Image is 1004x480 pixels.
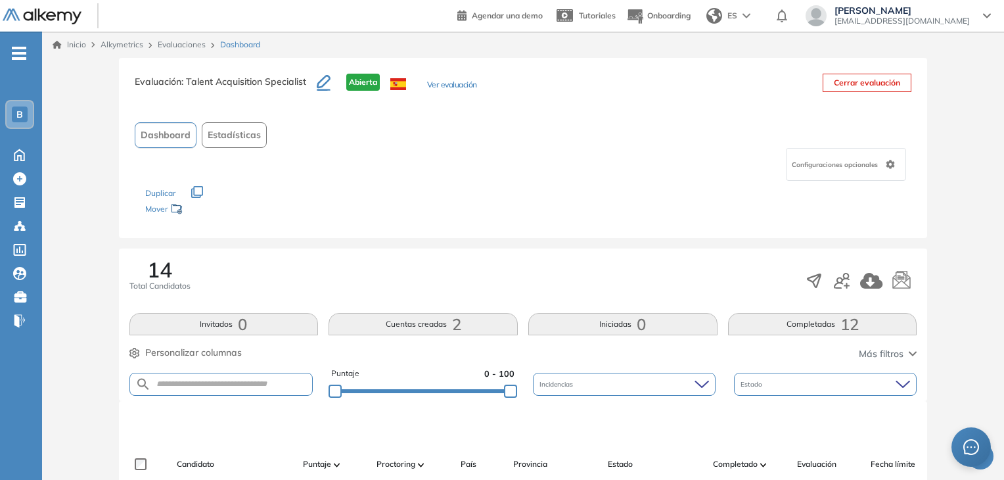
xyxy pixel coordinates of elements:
button: Personalizar columnas [129,346,242,360]
span: Incidencias [539,379,576,389]
span: [PERSON_NAME] [834,5,970,16]
span: Puntaje [331,368,359,380]
h3: Evaluación [135,74,317,101]
img: [missing "en.ARROW_ALT" translation] [418,463,424,467]
div: Estado [734,373,917,396]
span: 14 [147,259,172,280]
button: Cerrar evaluación [823,74,911,92]
button: Completadas12 [728,313,917,335]
div: Mover [145,198,277,222]
img: Logo [3,9,81,25]
button: Dashboard [135,122,196,148]
i: - [12,52,26,55]
button: Estadísticas [202,122,267,148]
a: Inicio [53,39,86,51]
span: Fecha límite [871,458,915,470]
img: ESP [390,78,406,90]
span: Puntaje [303,458,331,470]
span: : Talent Acquisition Specialist [181,76,306,87]
span: ES [727,10,737,22]
img: world [706,8,722,24]
span: Alkymetrics [101,39,143,49]
span: Más filtros [859,347,903,361]
span: Estado [741,379,765,389]
a: Agendar una demo [457,7,543,22]
span: Total Candidatos [129,280,191,292]
img: [missing "en.ARROW_ALT" translation] [334,463,340,467]
span: [EMAIL_ADDRESS][DOMAIN_NAME] [834,16,970,26]
span: message [963,439,979,455]
span: Provincia [513,458,547,470]
div: Incidencias [533,373,716,396]
button: Invitados0 [129,313,319,335]
span: Configuraciones opcionales [792,160,880,170]
span: 0 - 100 [484,368,514,380]
span: País [461,458,476,470]
span: Dashboard [141,128,191,142]
img: arrow [742,13,750,18]
span: Abierta [346,74,380,91]
button: Cuentas creadas2 [329,313,518,335]
span: Estadísticas [208,128,261,142]
div: Configuraciones opcionales [786,148,906,181]
button: Más filtros [859,347,917,361]
span: Personalizar columnas [145,346,242,360]
span: Candidato [177,458,214,470]
button: Iniciadas0 [528,313,718,335]
span: Tutoriales [579,11,616,20]
span: Onboarding [647,11,691,20]
span: Dashboard [220,39,260,51]
span: Completado [713,458,758,470]
img: [missing "en.ARROW_ALT" translation] [760,463,767,467]
span: Evaluación [797,458,836,470]
a: Evaluaciones [158,39,206,49]
span: Duplicar [145,188,175,198]
img: SEARCH_ALT [135,376,151,393]
button: Onboarding [626,2,691,30]
span: Agendar una demo [472,11,543,20]
button: Ver evaluación [427,79,477,93]
span: Estado [608,458,633,470]
span: B [16,109,23,120]
span: Proctoring [377,458,415,470]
